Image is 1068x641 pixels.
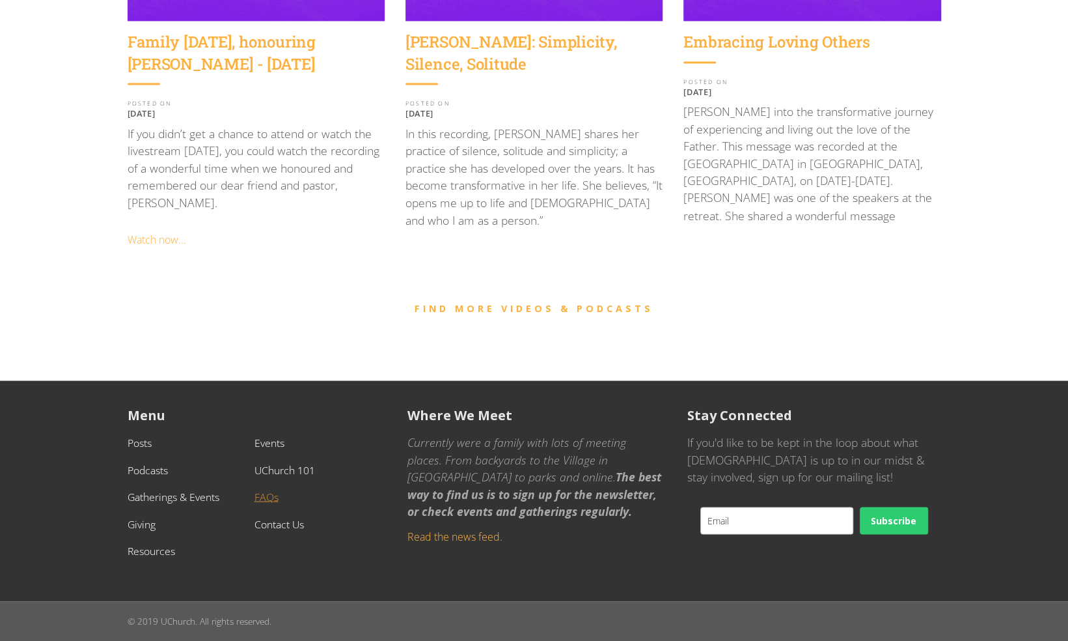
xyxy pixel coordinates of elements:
[407,406,661,423] h5: Where We Meet
[128,108,385,119] p: [DATE]
[128,31,385,75] h3: Family [DATE], honouring [PERSON_NAME] - [DATE]
[683,31,869,53] h3: Embracing Loving Others
[254,517,304,531] a: Contact Us
[254,463,315,477] a: UChurch 101
[128,614,941,627] p: © 2019 UChurch. All rights reserved.
[405,108,663,119] p: [DATE]
[128,489,219,504] a: Gatherings & Events
[128,435,152,449] a: Posts
[687,406,941,423] h5: Stay Connected
[128,232,186,246] a: Watch now...
[860,507,928,534] button: Subscribe
[128,463,168,477] a: Podcasts
[128,101,385,107] div: POSTED ON
[405,31,663,83] a: [PERSON_NAME]: Simplicity, Silence, Solitude
[683,79,940,85] div: POSTED ON
[700,507,853,534] input: Email
[128,31,385,83] a: Family [DATE], honouring [PERSON_NAME] - [DATE]
[405,125,663,228] p: In this recording, [PERSON_NAME] shares her practice of silence, solitude and simplicity; a pract...
[683,87,940,97] p: [DATE]
[254,489,279,504] a: FAQs
[128,125,385,211] p: If you didn’t get a chance to attend or watch the livestream [DATE], you could watch the recordin...
[128,543,175,558] a: Resources
[254,435,284,449] a: Events
[128,517,156,531] a: Giving
[407,468,661,519] em: The best way to find us is to sign up for the newsletter, or check events and gatherings regularly.
[683,31,869,61] a: Embracing Loving Others
[128,406,381,423] h5: Menu
[407,434,626,484] em: Currently were a family with lots of meeting places. From backyards to the Village in [GEOGRAPHIC...
[405,101,663,107] div: POSTED ON
[407,529,502,543] a: Read the news feed.
[405,31,663,75] h3: [PERSON_NAME]: Simplicity, Silence, Solitude
[415,302,653,314] a: FIND MORE VIDEOS & PODCASTS
[687,433,941,485] p: If you'd like to be kept in the loop about what [DEMOGRAPHIC_DATA] is up to in our midst & stay i...
[683,103,940,223] p: [PERSON_NAME] into the transformative journey of experiencing and living out the love of the Fath...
